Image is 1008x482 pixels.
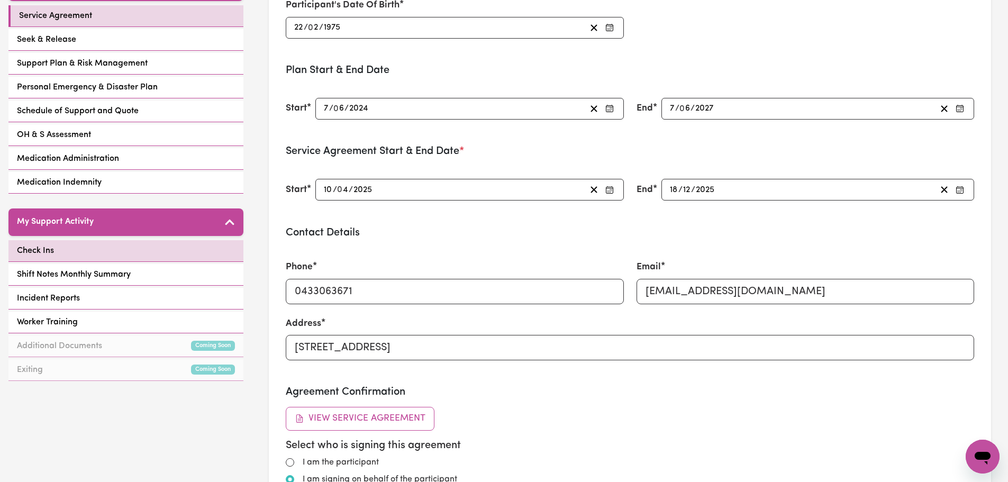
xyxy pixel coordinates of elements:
span: Worker Training [17,316,78,329]
label: Email [637,260,661,274]
h3: Agreement Confirmation [286,386,974,398]
input: -- [669,183,678,197]
span: Schedule of Support and Quote [17,105,139,117]
span: / [344,104,349,113]
h3: Contact Details [286,226,974,239]
a: Shift Notes Monthly Summary [8,264,243,286]
input: ---- [349,102,369,116]
input: ---- [695,102,715,116]
a: Personal Emergency & Disaster Plan [8,77,243,98]
input: -- [334,102,345,116]
h3: Service Agreement Start & End Date [286,145,974,158]
input: -- [309,21,320,35]
label: I am the participant [303,456,379,469]
label: Start [286,102,307,115]
span: Medication Administration [17,152,119,165]
span: / [319,23,323,32]
h3: Plan Start & End Date [286,64,974,77]
label: Address [286,317,321,331]
span: / [304,23,308,32]
input: -- [683,183,691,197]
span: Medication Indemnity [17,176,102,189]
a: ExitingComing Soon [8,359,243,381]
label: Phone [286,260,313,274]
label: End [637,183,653,197]
input: ---- [695,183,715,197]
span: / [678,185,683,195]
a: Incident Reports [8,288,243,310]
button: My Support Activity [8,208,243,236]
label: Start [286,183,307,197]
a: Service Agreement [8,5,243,27]
span: / [349,185,353,195]
span: Service Agreement [19,10,92,22]
small: Coming Soon [191,365,235,375]
input: -- [323,102,329,116]
span: Check Ins [17,244,54,257]
a: Additional DocumentsComing Soon [8,335,243,357]
input: -- [294,21,304,35]
h5: Select who is signing this agreement [286,439,974,452]
span: / [691,104,695,113]
a: Seek & Release [8,29,243,51]
span: OH & S Assessment [17,129,91,141]
iframe: Button to launch messaging window [966,440,1000,474]
span: / [691,185,695,195]
span: / [329,104,333,113]
input: -- [669,102,675,116]
a: Medication Administration [8,148,243,170]
span: 0 [333,104,339,113]
span: Additional Documents [17,340,102,352]
button: View Service Agreement [286,407,434,430]
span: Seek & Release [17,33,76,46]
span: Personal Emergency & Disaster Plan [17,81,158,94]
input: ---- [353,183,373,197]
input: -- [323,183,333,197]
a: OH & S Assessment [8,124,243,146]
span: 0 [337,186,342,194]
label: End [637,102,653,115]
a: Support Plan & Risk Management [8,53,243,75]
small: Coming Soon [191,341,235,351]
a: Medication Indemnity [8,172,243,194]
span: Incident Reports [17,292,80,305]
a: Check Ins [8,240,243,262]
span: Shift Notes Monthly Summary [17,268,131,281]
h5: My Support Activity [17,217,94,227]
input: -- [338,183,349,197]
span: / [675,104,679,113]
span: Support Plan & Risk Management [17,57,148,70]
input: ---- [323,21,341,35]
input: -- [680,102,691,116]
a: Worker Training [8,312,243,333]
span: / [333,185,337,195]
span: 0 [679,104,685,113]
a: Schedule of Support and Quote [8,101,243,122]
span: Exiting [17,363,43,376]
span: 0 [308,23,313,32]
